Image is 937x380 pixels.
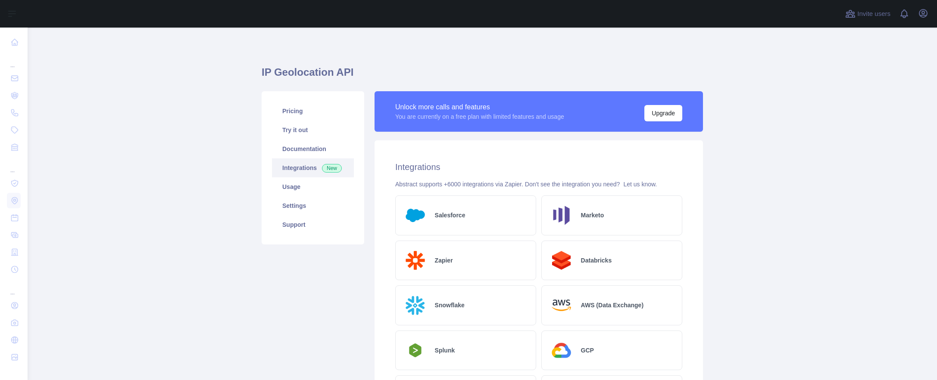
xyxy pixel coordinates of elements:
img: Logo [549,248,574,273]
a: Support [272,215,354,234]
img: Logo [403,248,428,273]
img: Logo [403,293,428,318]
h2: Splunk [435,346,455,355]
span: Invite users [857,9,890,19]
a: Pricing [272,102,354,120]
div: ... [7,279,21,296]
div: Abstract supports +6000 integrations via Zapier. Don't see the integration you need? [395,180,682,188]
div: ... [7,52,21,69]
img: Logo [549,338,574,363]
a: Let us know. [623,181,657,188]
span: New [322,164,342,173]
h2: Marketo [581,211,604,219]
a: Try it out [272,120,354,139]
div: Unlock more calls and features [395,102,564,112]
div: You are currently on a free plan with limited features and usage [395,112,564,121]
div: ... [7,157,21,174]
h2: AWS (Data Exchange) [581,301,643,309]
a: Usage [272,177,354,196]
h1: IP Geolocation API [262,65,703,86]
button: Upgrade [644,105,682,121]
h2: Salesforce [435,211,465,219]
h2: GCP [581,346,594,355]
h2: Snowflake [435,301,465,309]
a: Integrations New [272,158,354,177]
img: Logo [549,293,574,318]
h2: Databricks [581,256,612,265]
h2: Zapier [435,256,453,265]
img: Logo [549,203,574,228]
img: Logo [403,203,428,228]
h2: Integrations [395,161,682,173]
img: Logo [403,341,428,360]
a: Documentation [272,139,354,158]
a: Settings [272,196,354,215]
button: Invite users [843,7,892,21]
